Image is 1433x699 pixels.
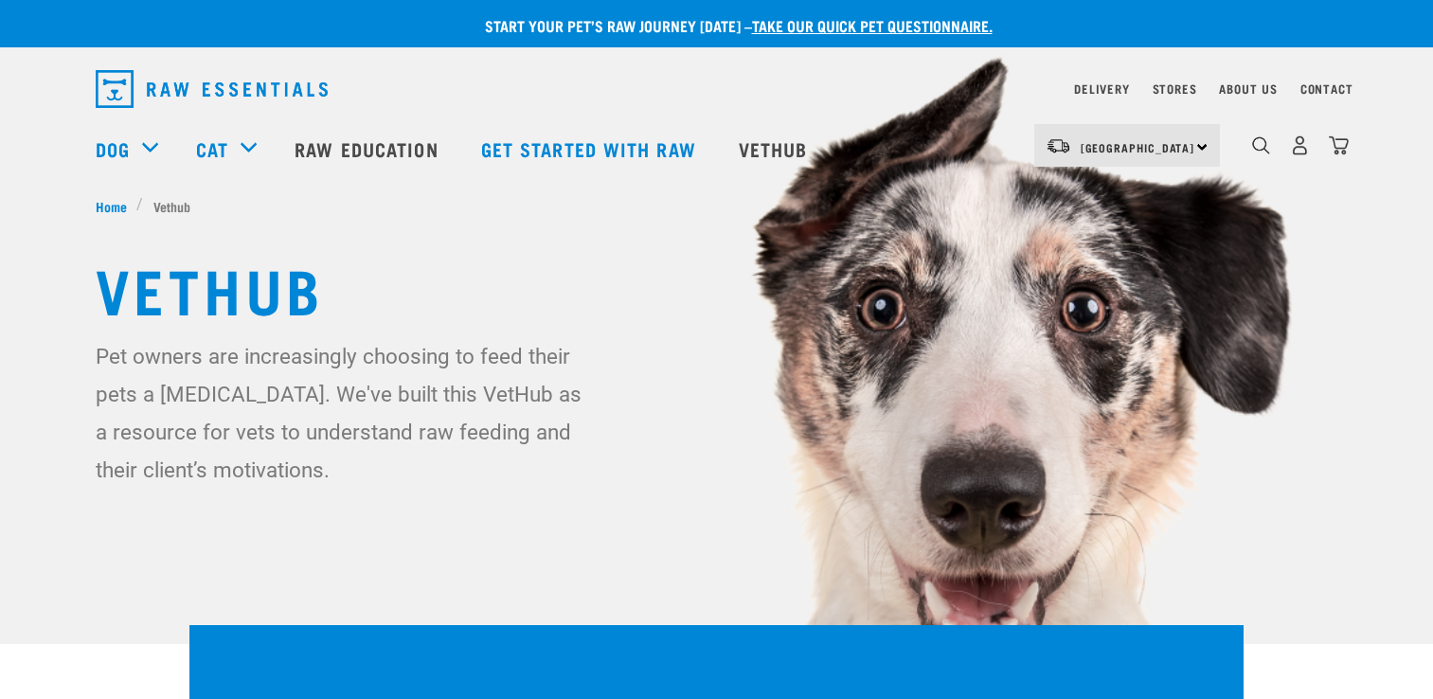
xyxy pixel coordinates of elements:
[1300,85,1353,92] a: Contact
[1081,144,1195,151] span: [GEOGRAPHIC_DATA]
[1329,135,1349,155] img: home-icon@2x.png
[1252,136,1270,154] img: home-icon-1@2x.png
[462,111,720,187] a: Get started with Raw
[96,254,1338,322] h1: Vethub
[1290,135,1310,155] img: user.png
[96,134,130,163] a: Dog
[276,111,461,187] a: Raw Education
[1219,85,1277,92] a: About Us
[96,70,328,108] img: Raw Essentials Logo
[81,63,1353,116] nav: dropdown navigation
[720,111,832,187] a: Vethub
[96,196,137,216] a: Home
[96,196,1338,216] nav: breadcrumbs
[1074,85,1129,92] a: Delivery
[1046,137,1071,154] img: van-moving.png
[196,134,228,163] a: Cat
[96,196,127,216] span: Home
[752,21,993,29] a: take our quick pet questionnaire.
[1153,85,1197,92] a: Stores
[96,337,593,489] p: Pet owners are increasingly choosing to feed their pets a [MEDICAL_DATA]. We've built this VetHub...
